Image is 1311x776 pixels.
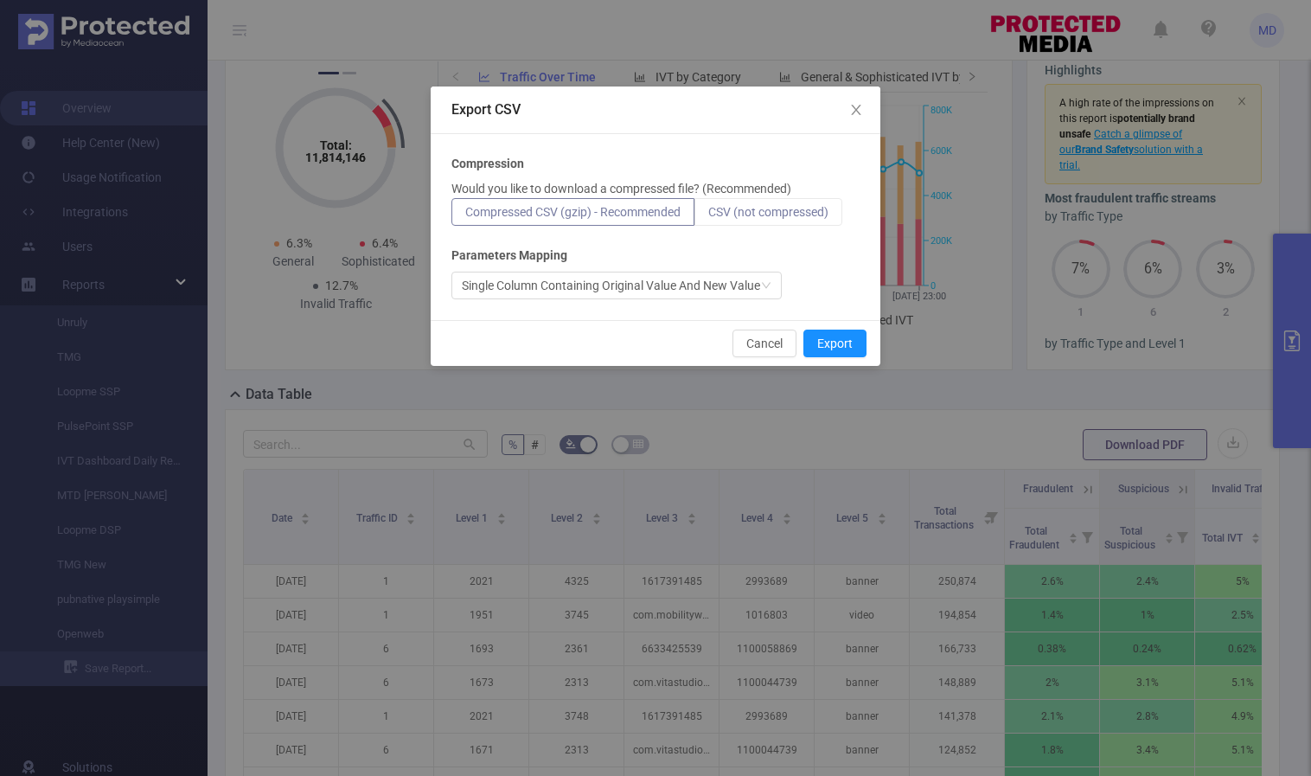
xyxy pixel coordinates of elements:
[451,247,567,265] b: Parameters Mapping
[451,155,524,173] b: Compression
[465,205,681,219] span: Compressed CSV (gzip) - Recommended
[451,180,791,198] p: Would you like to download a compressed file? (Recommended)
[451,100,860,119] div: Export CSV
[732,330,796,357] button: Cancel
[849,103,863,117] i: icon: close
[832,87,880,135] button: Close
[761,280,771,292] i: icon: down
[708,205,828,219] span: CSV (not compressed)
[462,273,760,298] div: Single Column Containing Original Value And New Value
[803,330,867,357] button: Export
